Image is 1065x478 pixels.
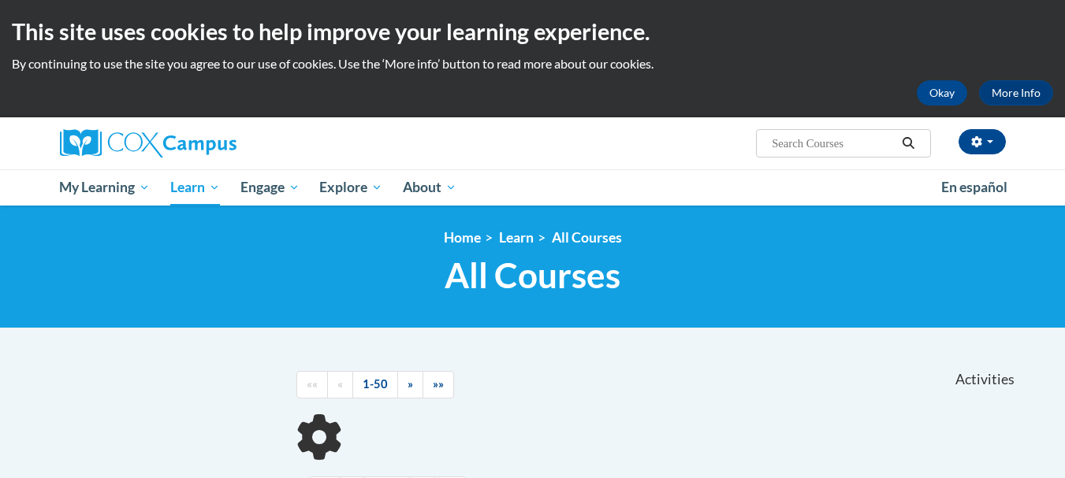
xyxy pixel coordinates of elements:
[397,371,423,398] a: Next
[319,178,382,197] span: Explore
[552,229,622,246] a: All Courses
[917,80,967,106] button: Okay
[931,171,1018,204] a: En español
[408,377,413,391] span: »
[445,254,620,296] span: All Courses
[352,371,398,398] a: 1-50
[896,134,920,153] button: Search
[296,371,328,398] a: Begining
[433,377,444,391] span: »»
[444,229,481,246] a: Home
[979,80,1053,106] a: More Info
[393,169,467,206] a: About
[941,179,1007,195] span: En español
[959,129,1006,154] button: Account Settings
[50,169,161,206] a: My Learning
[12,16,1053,47] h2: This site uses cookies to help improve your learning experience.
[240,178,300,197] span: Engage
[337,377,343,391] span: «
[60,129,359,157] a: Cox Campus
[36,169,1030,206] div: Main menu
[170,178,220,197] span: Learn
[309,169,393,206] a: Explore
[770,134,896,153] input: Search Courses
[12,55,1053,72] p: By continuing to use the site you agree to our use of cookies. Use the ‘More info’ button to read...
[327,371,353,398] a: Previous
[499,229,534,246] a: Learn
[955,371,1015,388] span: Activities
[59,178,150,197] span: My Learning
[423,371,454,398] a: End
[230,169,310,206] a: Engage
[403,178,456,197] span: About
[60,129,236,157] img: Cox Campus
[307,377,318,391] span: ««
[160,169,230,206] a: Learn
